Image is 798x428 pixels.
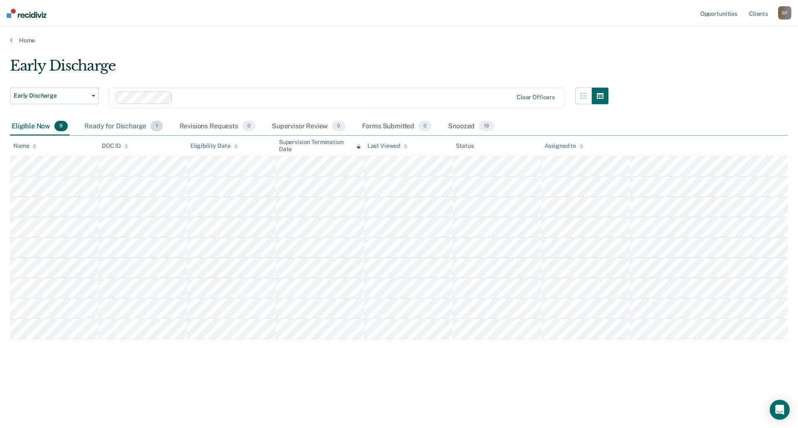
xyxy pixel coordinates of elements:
[778,6,791,20] button: DF
[479,121,494,132] span: 19
[102,142,128,149] div: DOC ID
[770,400,790,420] div: Open Intercom Messenger
[419,121,431,132] span: 0
[279,139,361,153] div: Supervision Termination Date
[14,92,89,99] span: Early Discharge
[456,142,474,149] div: Status
[7,9,47,18] img: Recidiviz
[10,117,69,136] div: Eligible Now9
[517,94,555,101] div: Clear officers
[360,117,433,136] div: Forms Submitted0
[83,117,164,136] div: Ready for Discharge1
[54,121,68,132] span: 9
[150,121,163,132] span: 1
[270,117,347,136] div: Supervisor Review0
[10,88,99,104] button: Early Discharge
[446,117,496,136] div: Snoozed19
[13,142,37,149] div: Name
[10,37,788,44] a: Home
[178,117,257,136] div: Revisions Requests0
[778,6,791,20] div: D F
[190,142,238,149] div: Eligibility Date
[367,142,408,149] div: Last Viewed
[242,121,255,132] span: 0
[10,57,608,81] div: Early Discharge
[544,142,584,149] div: Assigned to
[332,121,345,132] span: 0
